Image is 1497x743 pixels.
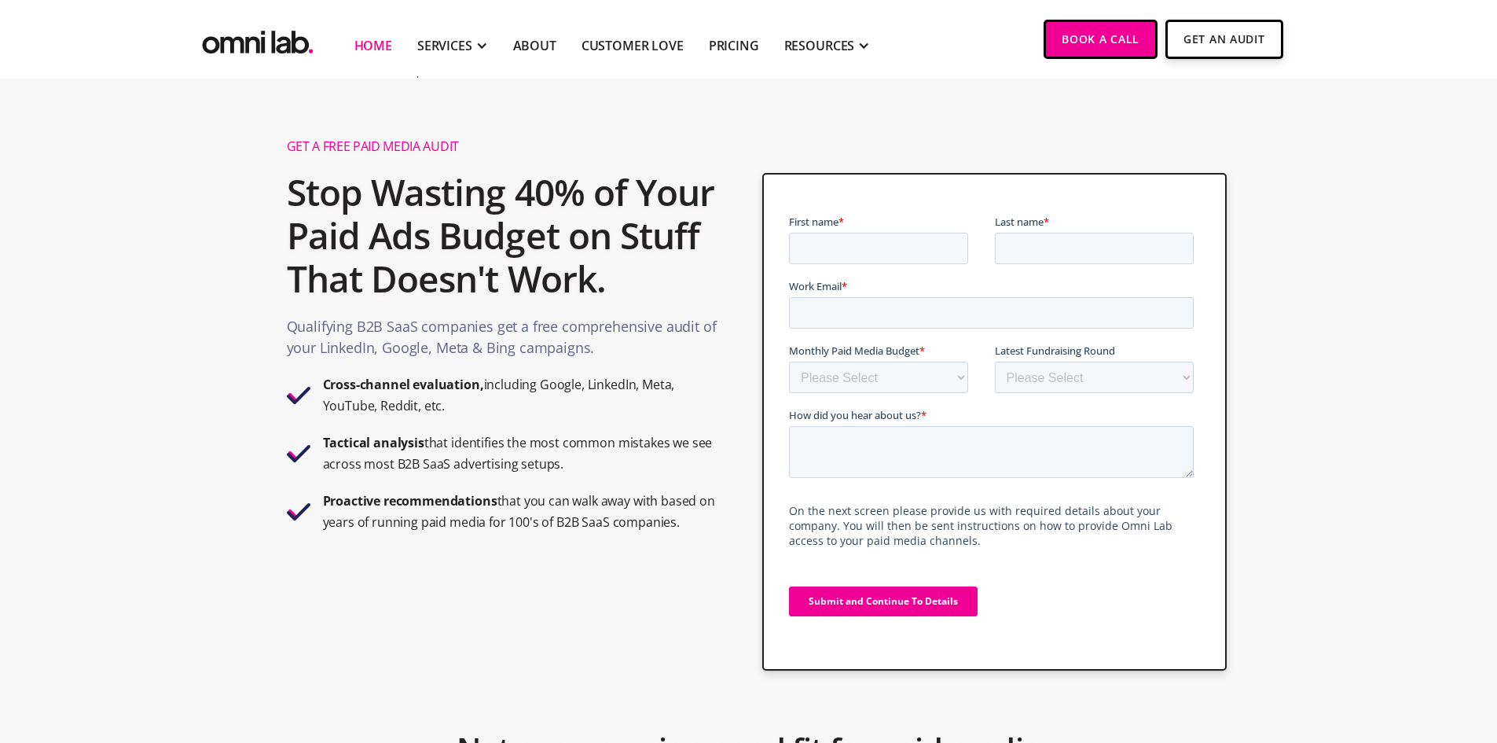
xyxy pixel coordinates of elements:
[1044,20,1158,59] a: Book a Call
[287,163,720,309] h2: Stop Wasting 40% of Your Paid Ads Budget on Stuff That Doesn't Work.
[323,492,497,509] strong: Proactive recommendations
[323,376,675,414] strong: including Google, LinkedIn, Meta, YouTube, Reddit, etc.
[789,214,1200,630] iframe: Form 0
[582,36,684,55] a: Customer Love
[199,20,317,58] a: home
[513,36,556,55] a: About
[287,138,720,155] h1: Get a Free Paid Media Audit
[784,36,855,55] div: RESOURCES
[323,434,424,451] strong: Tactical analysis
[323,376,484,393] strong: Cross-channel evaluation,
[1165,20,1282,59] a: Get An Audit
[199,20,317,58] img: Omni Lab: B2B SaaS Demand Generation Agency
[354,36,392,55] a: Home
[323,434,713,473] strong: that identifies the most common mistakes we see across most B2B SaaS advertising setups.
[323,492,715,531] strong: that you can walk away with based on years of running paid media for 100's of B2B SaaS companies.
[287,316,720,366] p: Qualifying B2B SaaS companies get a free comprehensive audit of your LinkedIn, Google, Meta & Bin...
[417,36,472,55] div: SERVICES
[1214,561,1497,743] iframe: Chat Widget
[709,36,759,55] a: Pricing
